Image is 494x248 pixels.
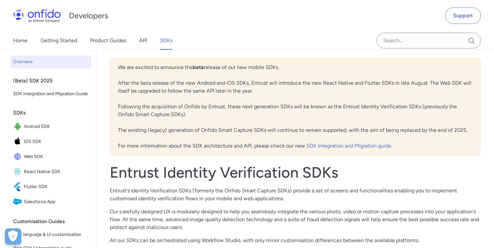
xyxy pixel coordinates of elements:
[13,152,24,161] img: IconWeb SDK
[10,55,91,68] a: Overview
[110,163,481,182] h1: Entrust Identity Verification SDKs
[13,90,89,98] span: SDK Integration and Migration Guide
[5,228,21,245] button: Open Preferences
[24,167,89,176] span: React Native SDK
[69,10,108,21] h1: Developers
[13,182,24,191] img: IconFlutter SDK
[41,31,77,50] a: Getting Started
[10,165,91,179] a: IconReact Native SDKReact Native SDK
[306,143,391,149] a: SDK Integration and Migration guide
[13,9,61,22] img: Onfido Logo
[10,119,91,134] a: IconAndroid SDKAndroid SDK
[110,58,481,155] div: We are excited to announce the release of our new mobile SDKs. After the beta release of the new ...
[13,197,24,206] img: IconSalesforce App
[24,137,89,146] span: iOS SDK
[13,215,94,228] div: Customisation Guides
[139,31,147,50] a: API
[10,228,91,241] a: SDK language & UI customisation
[24,122,89,131] span: Android SDK
[13,167,24,176] img: IconReact Native SDK
[24,152,89,161] span: Web SDK
[10,134,91,149] a: IconiOS SDKiOS SDK
[110,187,481,203] p: Entrust's Identity Verification SDKs (formerly the Onfido Smart Capture SDKs) provide a set of sc...
[5,228,21,245] div: Cookie Preferences
[13,31,27,50] a: Home
[10,150,91,164] a: IconWeb SDKWeb SDK
[160,31,173,50] a: SDKs
[10,180,91,194] a: IconFlutter SDKFlutter SDK
[13,106,94,119] div: SDKs
[110,208,481,231] p: Our carefully designed UX is modularly designed to help you seamlessly integrate the various phot...
[13,122,24,131] img: IconAndroid SDK
[13,74,94,87] div: (Beta) SDK 2025
[376,33,481,48] input: Onfido search input field
[24,182,89,191] span: Flutter SDK
[10,87,91,100] a: SDK Integration and Migration Guide
[193,64,204,70] b: beta
[13,137,24,146] img: IconiOS SDK
[13,58,89,66] span: Overview
[13,231,89,239] span: SDK language & UI customisation
[24,197,89,206] span: Salesforce App
[10,195,91,209] a: IconSalesforce AppSalesforce App
[90,31,126,50] a: Product Guides
[110,237,481,244] p: All our SDKs can be orchestrated using Workflow Studio, with only minor customisation differences...
[445,8,481,24] a: Support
